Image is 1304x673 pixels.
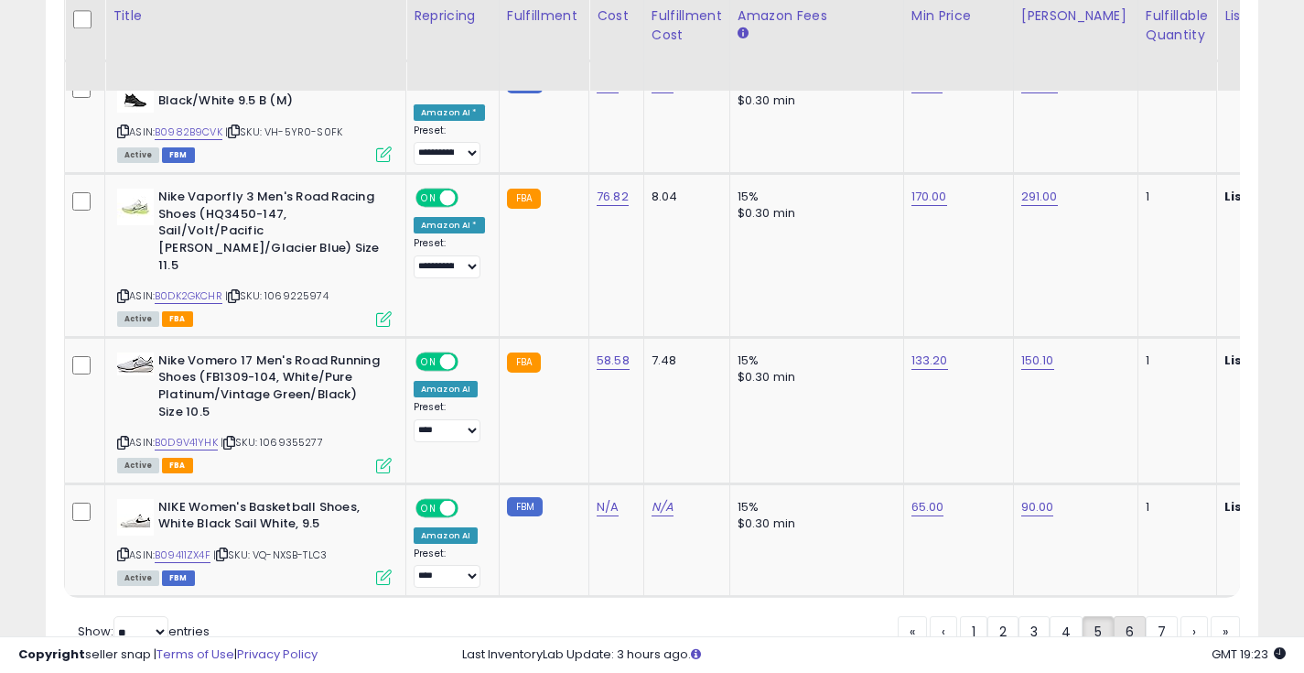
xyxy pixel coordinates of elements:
div: Fulfillable Quantity [1146,6,1209,45]
div: Title [113,6,398,26]
div: Preset: [414,125,485,166]
div: 1 [1146,189,1202,205]
div: 7.48 [652,353,716,369]
span: ON [417,353,440,369]
div: Amazon AI [414,381,478,397]
small: FBA [507,189,541,209]
span: FBA [162,458,193,473]
a: 133.20 [911,352,948,370]
a: 291.00 [1021,188,1058,206]
a: 4 [1050,616,1083,647]
div: Min Price [911,6,1006,26]
span: FBM [162,147,195,163]
div: 15% [738,353,889,369]
div: Fulfillment Cost [652,6,722,45]
span: › [1192,623,1196,641]
a: 5 [1083,616,1114,647]
a: 6 [1114,616,1146,647]
a: 150.10 [1021,352,1054,370]
a: 90.00 [1021,498,1054,516]
div: 8.04 [652,189,716,205]
small: FBA [507,353,541,373]
div: 15% [738,499,889,516]
div: 15% [738,189,889,205]
div: Cost [597,6,636,26]
span: « [910,623,915,641]
div: $0.30 min [738,369,889,385]
div: seller snap | | [18,646,318,664]
a: 65.00 [911,498,944,516]
div: Amazon AI * [414,217,485,233]
div: Amazon Fees [738,6,896,26]
div: Last InventoryLab Update: 3 hours ago. [462,646,1286,664]
span: OFF [456,190,485,206]
span: All listings currently available for purchase on Amazon [117,311,159,327]
a: B0982B9CVK [155,125,222,140]
span: ON [417,500,440,516]
div: $0.30 min [738,92,889,109]
a: 170.00 [911,188,947,206]
div: Preset: [414,237,485,278]
small: Amazon Fees. [738,26,749,42]
a: N/A [597,498,619,516]
span: FBA [162,311,193,327]
span: ‹ [942,623,945,641]
div: Preset: [414,548,485,589]
div: ASIN: [117,189,392,324]
strong: Copyright [18,646,85,663]
a: Privacy Policy [237,646,318,663]
a: 7 [1146,616,1178,647]
span: All listings currently available for purchase on Amazon [117,147,159,163]
div: $0.30 min [738,516,889,532]
b: NIKE Women's Basketball Shoes, White Black Sail White, 9.5 [158,499,381,537]
span: OFF [456,500,485,516]
div: Amazon AI * [414,104,485,121]
b: Nike Vomero 17 Men's Road Running Shoes (FB1309-104, White/Pure Platinum/Vintage Green/Black) Siz... [158,353,381,425]
div: 1 [1146,353,1202,369]
small: FBM [507,497,543,516]
span: 2025-09-7 19:23 GMT [1212,646,1286,663]
div: [PERSON_NAME] [1021,6,1130,26]
div: Repricing [414,6,491,26]
img: 41EtFXdQcAL._SL40_.jpg [117,353,154,375]
a: 76.82 [597,188,629,206]
span: » [1223,623,1228,641]
div: Amazon AI [414,527,478,544]
a: N/A [652,498,674,516]
div: ASIN: [117,499,392,584]
span: | SKU: 1069355277 [221,435,323,450]
span: OFF [456,353,485,369]
b: Nike Vaporfly 3 Men's Road Racing Shoes (HQ3450-147, Sail/Volt/Pacific [PERSON_NAME]/Glacier Blue... [158,189,381,278]
span: All listings currently available for purchase on Amazon [117,458,159,473]
b: Sorel Out N About III Puffy Zip Black/White 9.5 B (M) [158,76,381,114]
div: 1 [1146,499,1202,516]
a: Terms of Use [156,646,234,663]
div: Preset: [414,401,485,442]
span: All listings currently available for purchase on Amazon [117,570,159,586]
a: B09411ZX4F [155,548,210,563]
div: ASIN: [117,353,392,472]
a: 58.58 [597,352,630,370]
a: 1 [960,616,987,647]
span: | SKU: VQ-NXSB-TLC3 [213,548,327,562]
div: $0.30 min [738,205,889,222]
a: 2 [987,616,1018,647]
span: | SKU: VH-5YR0-S0FK [225,125,342,139]
div: ASIN: [117,76,392,161]
img: 316ioC+4U4L._SL40_.jpg [117,499,154,536]
span: ON [417,190,440,206]
div: Fulfillment [507,6,581,26]
a: B0DK2GKCHR [155,288,222,304]
img: 31hBTizyolL._SL40_.jpg [117,76,154,113]
span: FBM [162,570,195,586]
a: 3 [1018,616,1050,647]
span: Show: entries [78,623,210,640]
img: 31kZOwFEgoL._SL40_.jpg [117,189,154,225]
span: | SKU: 1069225974 [225,288,329,303]
a: B0D9V41YHK [155,435,218,450]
